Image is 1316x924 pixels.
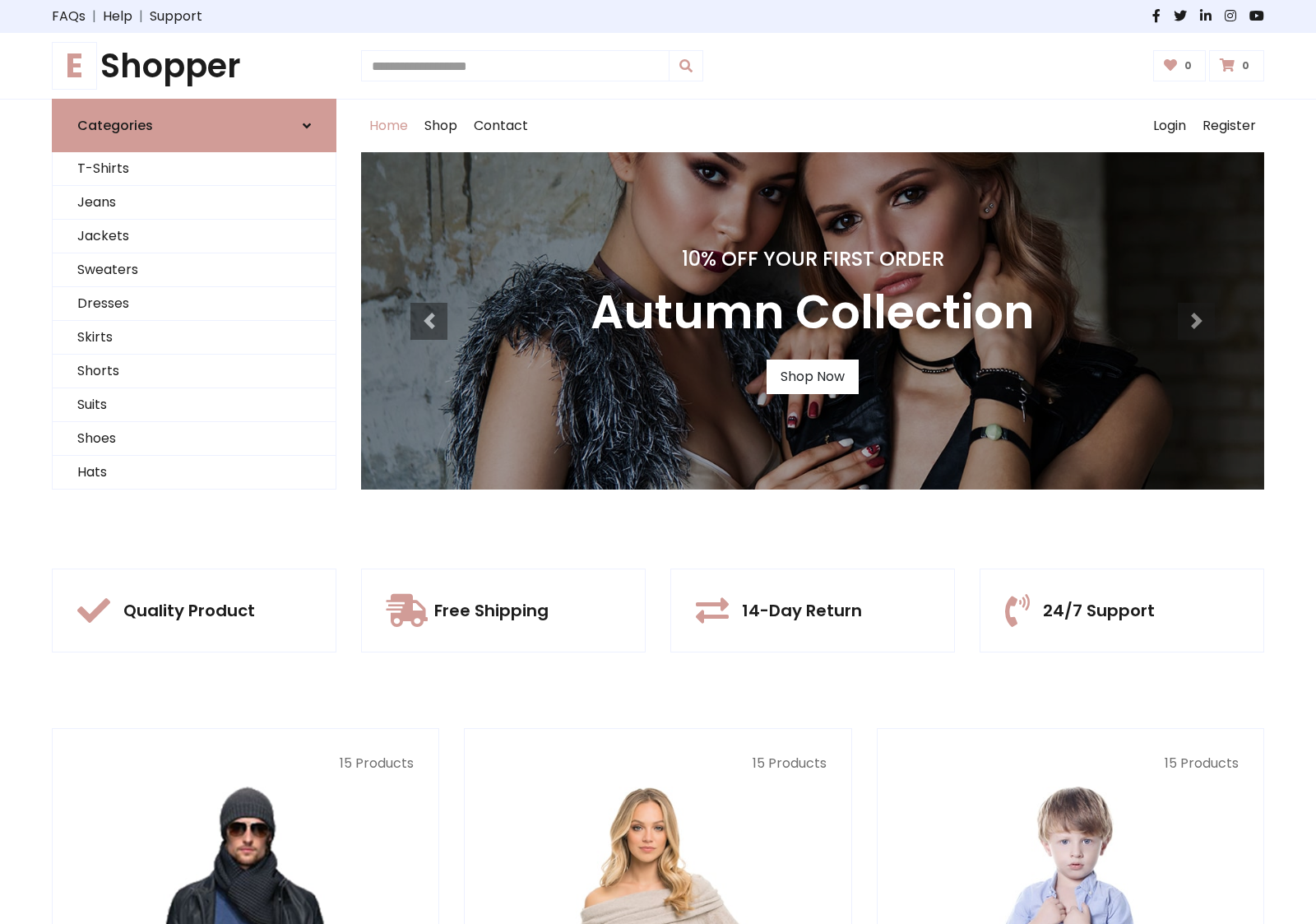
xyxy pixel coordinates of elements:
a: Shorts [53,355,336,388]
a: EShopper [52,46,336,86]
a: Shoes [53,422,336,456]
h5: 24/7 Support [1043,601,1155,620]
a: FAQs [52,7,86,26]
a: Sweaters [53,253,336,287]
span: 0 [1238,58,1253,73]
p: 15 Products [77,754,414,773]
a: Hats [53,456,336,490]
span: 0 [1180,58,1196,73]
h5: 14-Day Return [742,601,862,620]
h6: Categories [77,118,153,133]
p: 15 Products [902,754,1239,773]
a: Register [1194,100,1264,152]
a: 0 [1209,50,1264,81]
a: Suits [53,388,336,422]
h1: Shopper [52,46,336,86]
a: Shop [416,100,466,152]
a: 0 [1153,50,1207,81]
a: Categories [52,99,336,152]
a: Home [361,100,416,152]
span: | [132,7,150,26]
span: | [86,7,103,26]
h5: Free Shipping [434,601,549,620]
h3: Autumn Collection [591,285,1035,340]
p: 15 Products [489,754,826,773]
a: Login [1145,100,1194,152]
h4: 10% Off Your First Order [591,248,1035,272]
a: Skirts [53,321,336,355]
a: Jackets [53,220,336,253]
a: Contact [466,100,536,152]
a: Dresses [53,287,336,321]
a: Shop Now [767,360,859,394]
h5: Quality Product [123,601,255,620]
a: Support [150,7,202,26]
a: T-Shirts [53,152,336,186]
a: Help [103,7,132,26]
span: E [52,42,97,90]
a: Jeans [53,186,336,220]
